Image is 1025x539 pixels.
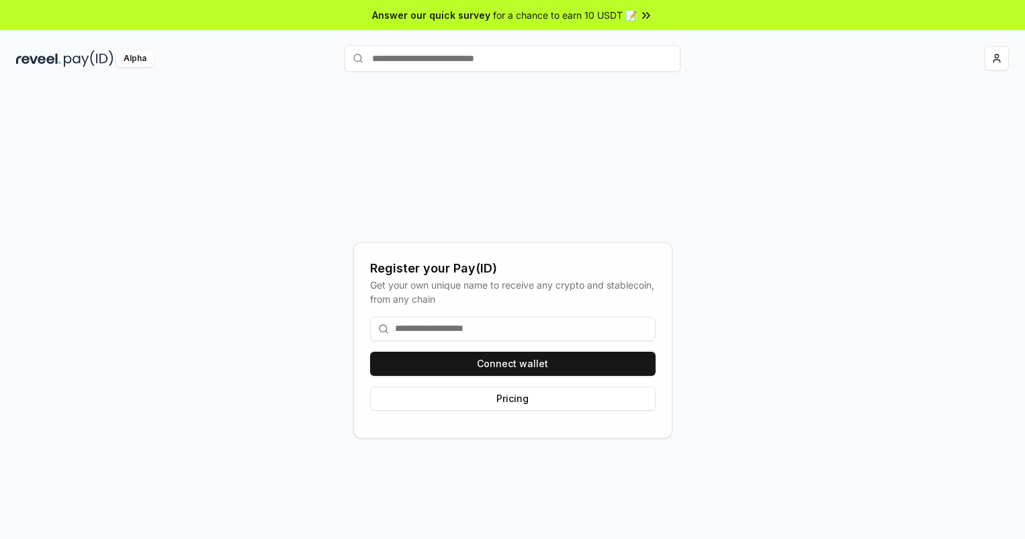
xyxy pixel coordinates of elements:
button: Connect wallet [370,352,656,376]
div: Alpha [116,50,154,67]
span: for a chance to earn 10 USDT 📝 [493,8,637,22]
button: Pricing [370,387,656,411]
div: Get your own unique name to receive any crypto and stablecoin, from any chain [370,278,656,306]
div: Register your Pay(ID) [370,259,656,278]
img: pay_id [64,50,114,67]
span: Answer our quick survey [372,8,490,22]
img: reveel_dark [16,50,61,67]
